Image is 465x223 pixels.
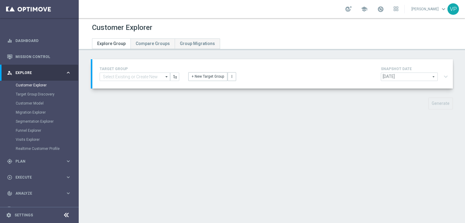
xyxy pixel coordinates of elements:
div: Execute [7,175,65,180]
button: Mission Control [7,54,71,59]
i: gps_fixed [7,159,12,164]
div: Segmentation Explorer [16,117,78,126]
a: Segmentation Explorer [16,119,63,124]
span: Explore Group [97,41,126,46]
div: Explore [7,70,65,76]
a: Funnel Explorer [16,128,63,133]
div: Realtime Customer Profile [16,144,78,153]
i: more_vert [230,74,234,79]
a: Target Group Discovery [16,92,63,97]
span: keyboard_arrow_down [440,6,447,12]
i: keyboard_arrow_right [65,206,71,212]
a: Customer Model [16,101,63,106]
div: Target Group Discovery [16,90,78,99]
a: Visits Explorer [16,137,63,142]
button: more_vert [228,72,236,81]
i: track_changes [7,191,12,196]
h4: SNAPSHOT DATE [381,67,450,71]
i: keyboard_arrow_right [65,158,71,164]
div: Plan [7,159,65,164]
i: person_search [7,70,12,76]
a: Realtime Customer Profile [16,146,63,151]
div: Analyze [7,191,65,196]
i: keyboard_arrow_right [65,174,71,180]
span: Group Migrations [180,41,215,46]
a: Customer Explorer [16,83,63,88]
i: arrow_drop_down [164,73,170,81]
span: Explore [15,71,65,75]
div: Mission Control [7,49,71,65]
div: Customer Model [16,99,78,108]
i: play_circle_outline [7,175,12,180]
a: Mission Control [15,49,71,65]
i: equalizer [7,38,12,44]
i: keyboard_arrow_right [65,190,71,196]
button: Generate [428,98,453,109]
a: Settings [15,213,33,217]
button: + New Target Group [188,72,227,81]
input: Select Existing or Create New [100,73,170,81]
span: school [361,6,368,12]
i: keyboard_arrow_right [65,70,71,76]
i: settings [6,212,12,218]
div: TARGET GROUP arrow_drop_down + New Target Group more_vert SNAPSHOT DATE arrow_drop_down expand_more [100,65,446,82]
div: Visits Explorer [16,135,78,144]
div: Dashboard [7,33,71,49]
span: Compare Groups [136,41,170,46]
span: Execute [15,176,65,179]
button: person_search Explore keyboard_arrow_right [7,70,71,75]
a: Dashboard [15,33,71,49]
div: VP [447,3,459,15]
div: Data Studio [7,207,65,212]
div: Migration Explorer [16,108,78,117]
button: track_changes Analyze keyboard_arrow_right [7,191,71,196]
a: [PERSON_NAME]keyboard_arrow_down [411,5,447,14]
div: Funnel Explorer [16,126,78,135]
button: gps_fixed Plan keyboard_arrow_right [7,159,71,164]
button: equalizer Dashboard [7,38,71,43]
span: Analyze [15,192,65,195]
div: Customer Explorer [16,81,78,90]
a: Migration Explorer [16,110,63,115]
h1: Customer Explorer [92,23,152,32]
span: Plan [15,160,65,163]
h4: TARGET GROUP [100,67,179,71]
button: play_circle_outline Execute keyboard_arrow_right [7,175,71,180]
ul: Tabs [92,38,220,49]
